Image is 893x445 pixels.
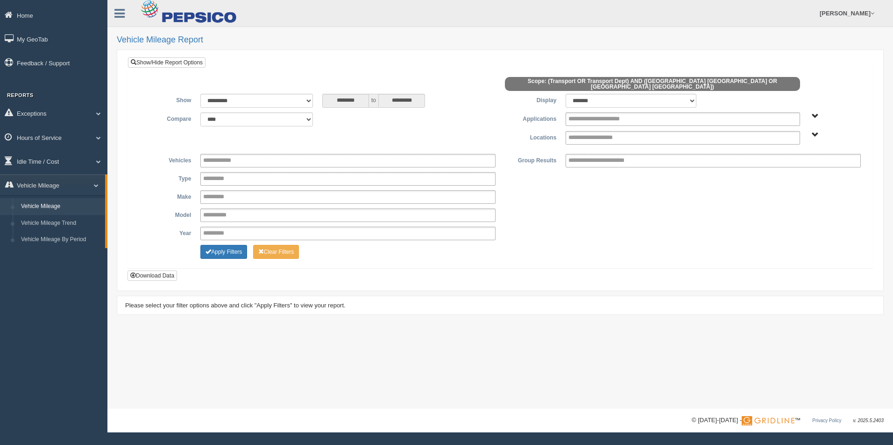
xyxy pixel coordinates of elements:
[253,245,299,259] button: Change Filter Options
[500,154,561,165] label: Group Results
[117,35,884,45] h2: Vehicle Mileage Report
[692,416,884,425] div: © [DATE]-[DATE] - ™
[500,112,561,124] label: Applications
[505,77,800,91] span: Scope: (Transport OR Transport Dept) AND ([GEOGRAPHIC_DATA] [GEOGRAPHIC_DATA] OR [GEOGRAPHIC_DATA...
[135,190,196,202] label: Make
[135,94,196,105] label: Show
[135,154,196,165] label: Vehicles
[17,215,105,232] a: Vehicle Mileage Trend
[135,227,196,238] label: Year
[853,418,884,423] span: v. 2025.5.2403
[135,172,196,183] label: Type
[135,209,196,220] label: Model
[200,245,247,259] button: Change Filter Options
[812,418,841,423] a: Privacy Policy
[500,131,561,142] label: Locations
[500,94,561,105] label: Display
[135,112,196,124] label: Compare
[128,57,206,68] a: Show/Hide Report Options
[17,231,105,248] a: Vehicle Mileage By Period
[742,416,794,425] img: Gridline
[125,302,346,309] span: Please select your filter options above and click "Apply Filters" to view your report.
[369,94,378,108] span: to
[128,271,177,281] button: Download Data
[17,198,105,215] a: Vehicle Mileage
